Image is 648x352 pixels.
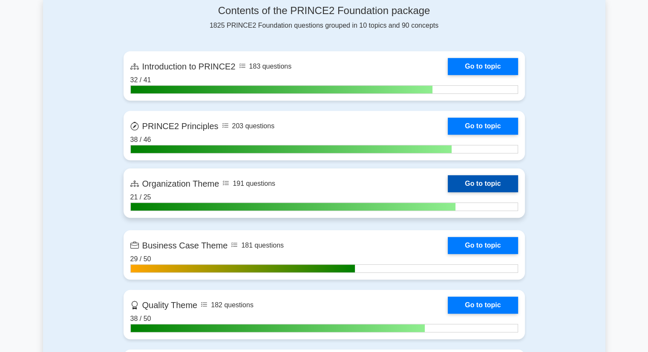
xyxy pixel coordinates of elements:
a: Go to topic [448,175,518,192]
a: Go to topic [448,118,518,135]
div: 1825 PRINCE2 Foundation questions grouped in 10 topics and 90 concepts [124,5,525,31]
a: Go to topic [448,237,518,254]
a: Go to topic [448,58,518,75]
h4: Contents of the PRINCE2 Foundation package [124,5,525,17]
a: Go to topic [448,297,518,314]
